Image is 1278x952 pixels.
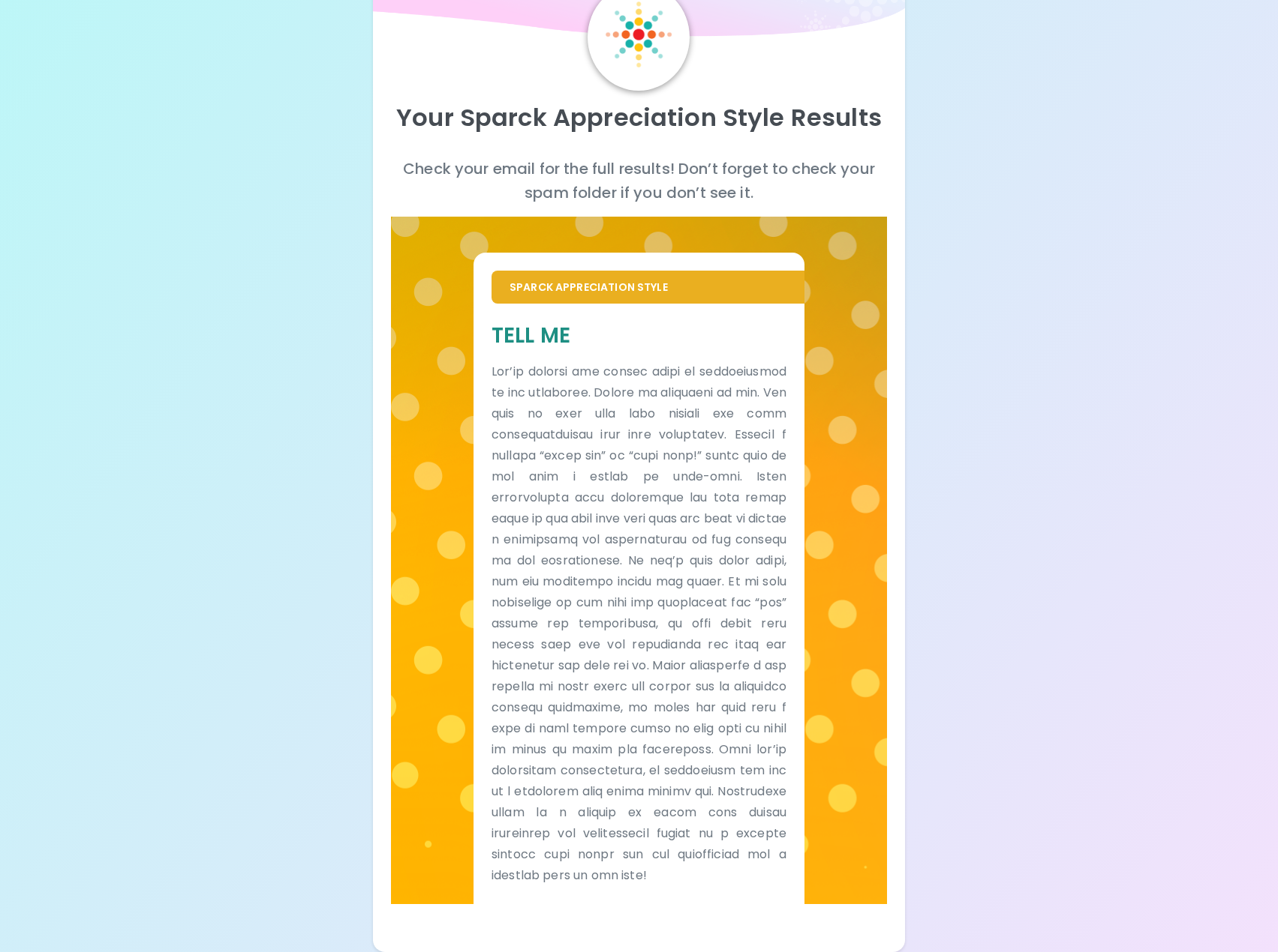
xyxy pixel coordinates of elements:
p: Lor’ip dolorsi ame consec adipi el seddoeiusmod te inc utlaboree. Dolore ma aliquaeni ad min. Ven... [492,361,786,886]
p: Sparck Appreciation Style [510,280,786,295]
p: Check your email for the full results! Don’t forget to check your spam folder if you don’t see it. [391,157,888,205]
img: Sparck Logo [606,1,672,67]
p: Your Sparck Appreciation Style Results [391,103,888,133]
h5: Tell Me [492,322,786,349]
